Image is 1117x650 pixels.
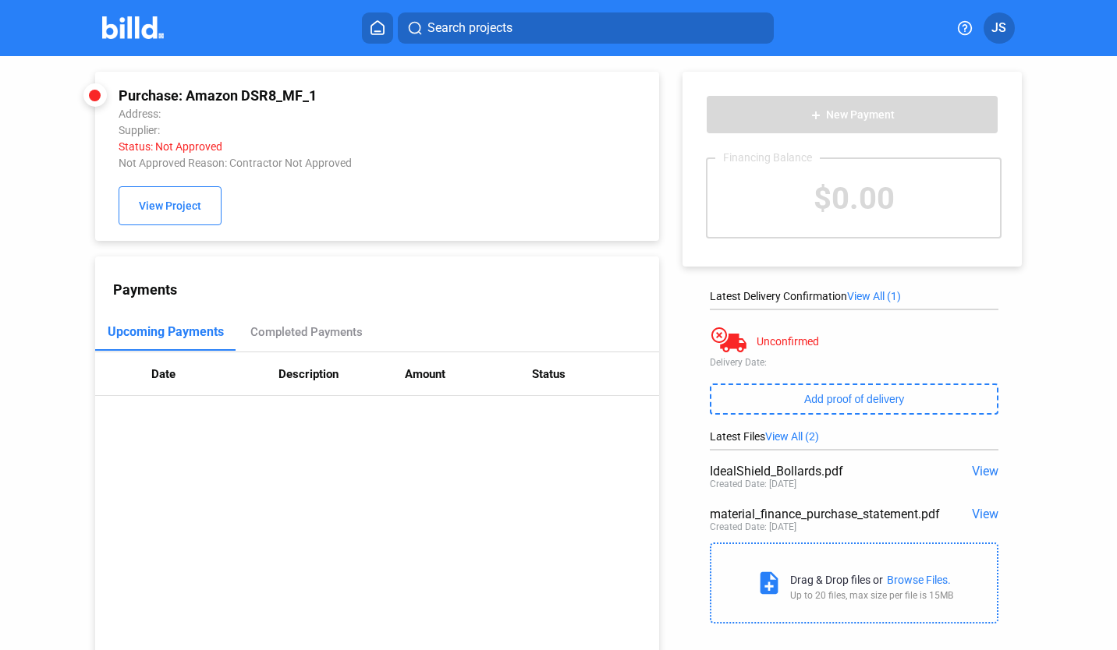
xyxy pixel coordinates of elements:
div: Latest Files [710,430,999,443]
mat-icon: add [810,109,822,122]
mat-icon: note_add [756,570,782,596]
div: Upcoming Payments [108,324,224,339]
div: Created Date: [DATE] [710,479,796,489]
button: Search projects [398,12,774,44]
th: Amount [405,352,532,396]
th: Description [278,352,406,396]
div: Not Approved Reason: Contractor Not Approved [119,157,533,169]
div: Drag & Drop files or [790,574,883,586]
span: New Payment [826,109,895,122]
div: Unconfirmed [757,335,819,348]
span: View [972,464,998,479]
div: Delivery Date: [710,357,999,368]
div: IdealShield_Bollards.pdf [710,464,941,479]
th: Status [532,352,659,396]
span: Add proof of delivery [804,393,904,405]
th: Date [151,352,278,396]
div: Completed Payments [250,325,363,339]
div: Status: Not Approved [119,140,533,153]
span: JS [991,19,1006,37]
button: New Payment [706,95,999,134]
div: Supplier: [119,124,533,136]
div: Created Date: [DATE] [710,521,796,532]
div: Up to 20 files, max size per file is 15MB [790,590,953,601]
button: View Project [119,186,222,225]
div: Payments [113,281,659,298]
button: JS [984,12,1015,44]
div: $0.00 [707,159,1001,237]
div: Latest Delivery Confirmation [710,290,999,302]
span: View All (2) [765,430,819,443]
div: Purchase: Amazon DSR8_MF_1 [119,87,533,104]
img: Billd Company Logo [102,16,164,39]
span: View [972,507,998,521]
div: Financing Balance [715,151,820,164]
div: Browse Files. [887,574,951,586]
span: View Project [139,200,201,213]
div: material_finance_purchase_statement.pdf [710,507,941,521]
span: View All (1) [847,290,901,302]
span: Search projects [427,19,512,37]
div: Address: [119,108,533,120]
button: Add proof of delivery [710,383,999,415]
